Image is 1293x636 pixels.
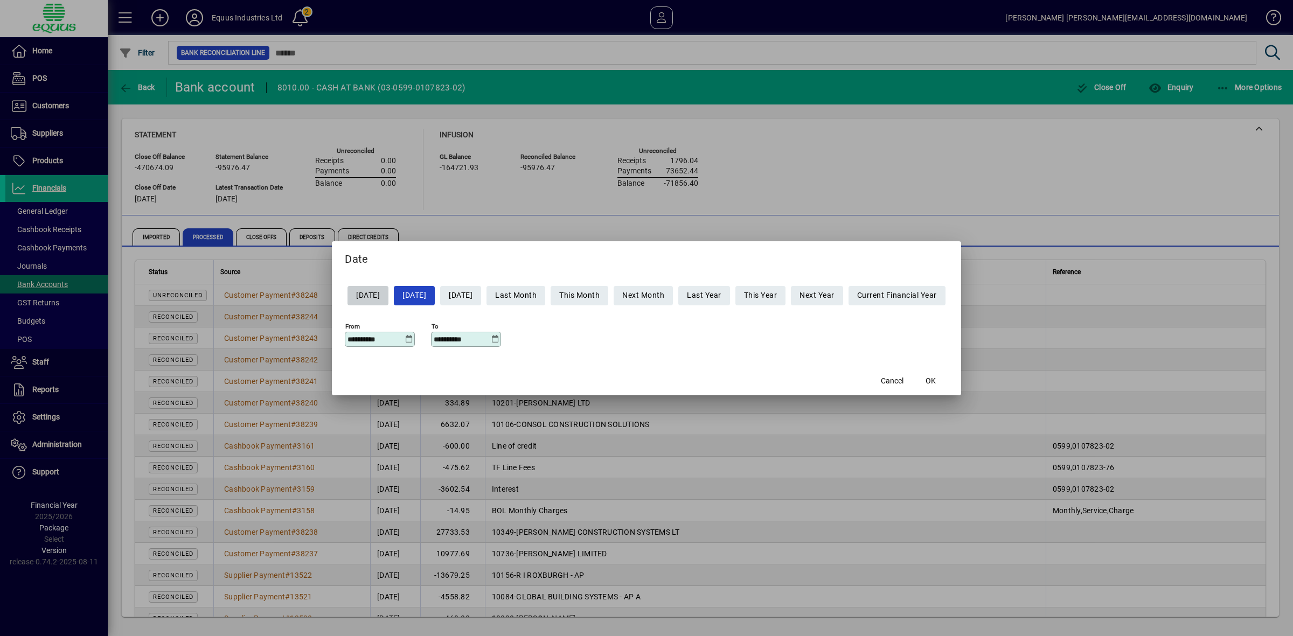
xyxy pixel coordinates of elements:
span: Last Year [687,286,721,304]
button: Next Month [614,286,673,305]
span: OK [926,375,936,387]
button: Current Financial Year [849,286,946,305]
button: This Month [551,286,608,305]
button: [DATE] [394,286,435,305]
button: OK [914,372,948,391]
span: Next Year [800,286,835,304]
span: This Month [559,286,600,304]
span: [DATE] [402,286,426,304]
span: [DATE] [356,286,380,304]
button: Last Month [486,286,545,305]
button: Next Year [791,286,843,305]
span: Cancel [881,375,903,387]
span: Current Financial Year [857,286,937,304]
h2: Date [332,241,961,272]
span: This Year [744,286,777,304]
mat-label: From [345,322,360,330]
button: This Year [735,286,786,305]
span: Last Month [495,286,537,304]
span: Next Month [622,286,664,304]
span: [DATE] [449,286,472,304]
button: Last Year [678,286,730,305]
button: Cancel [875,372,909,391]
button: [DATE] [347,286,388,305]
button: [DATE] [440,286,481,305]
mat-label: To [432,322,439,330]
